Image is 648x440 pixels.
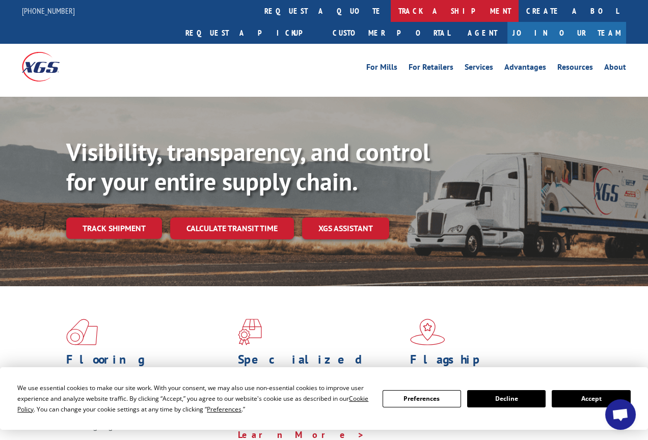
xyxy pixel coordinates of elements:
div: Open chat [605,399,636,430]
span: Preferences [207,405,241,414]
a: Request a pickup [178,22,325,44]
a: For Mills [366,63,397,74]
h1: Flooring Logistics Solutions [66,353,230,395]
a: [PHONE_NUMBER] [22,6,75,16]
a: XGS ASSISTANT [302,217,389,239]
button: Accept [552,390,630,407]
button: Preferences [383,390,461,407]
b: Visibility, transparency, and control for your entire supply chain. [66,136,430,197]
a: Services [465,63,493,74]
a: Customer Portal [325,22,457,44]
h1: Specialized Freight Experts [238,353,402,383]
a: For Retailers [409,63,453,74]
h1: Flagship Distribution Model [410,353,574,395]
a: Track shipment [66,217,162,239]
span: As an industry carrier of choice, XGS has brought innovation and dedication to flooring logistics... [66,395,224,431]
img: xgs-icon-flagship-distribution-model-red [410,319,445,345]
a: Agent [457,22,507,44]
a: Advantages [504,63,546,74]
a: About [604,63,626,74]
button: Decline [467,390,546,407]
a: Resources [557,63,593,74]
img: xgs-icon-focused-on-flooring-red [238,319,262,345]
img: xgs-icon-total-supply-chain-intelligence-red [66,319,98,345]
a: Join Our Team [507,22,626,44]
span: Our agile distribution network gives you nationwide inventory management on demand. [410,395,570,431]
div: We use essential cookies to make our site work. With your consent, we may also use non-essential ... [17,382,370,415]
a: Calculate transit time [170,217,294,239]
